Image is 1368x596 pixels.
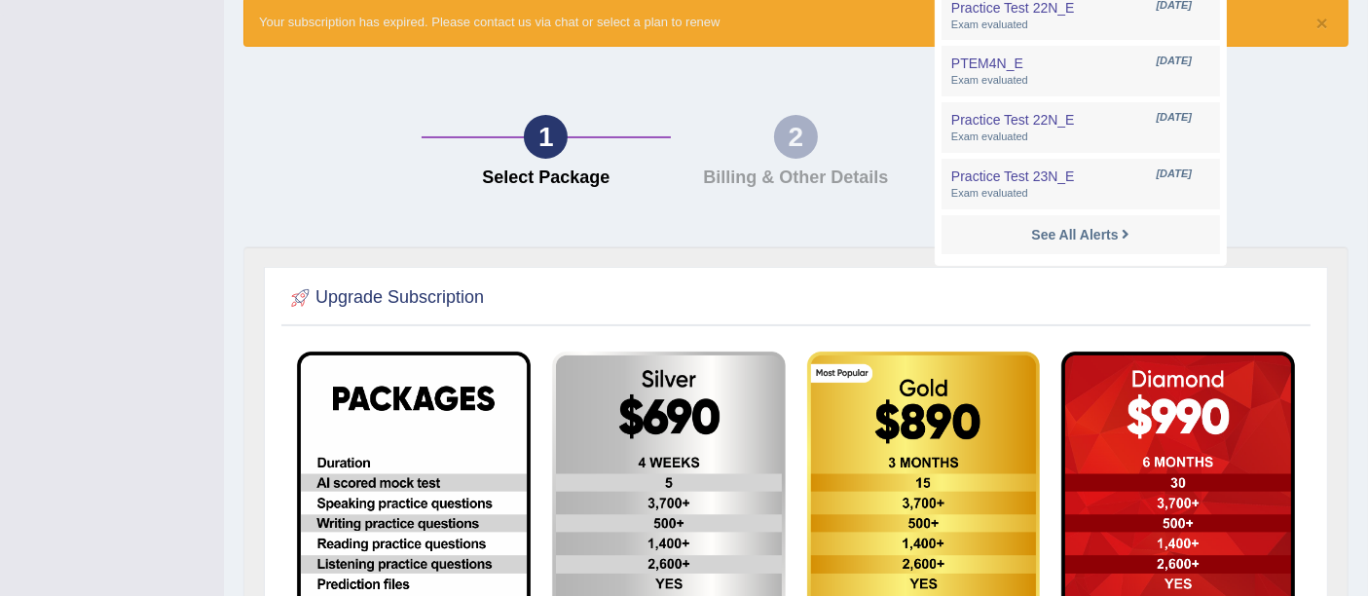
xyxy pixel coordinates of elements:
div: 2 [774,115,818,159]
a: Practice Test 23N_E [DATE] Exam evaluated [946,164,1215,205]
span: Exam evaluated [951,130,1210,145]
span: Exam evaluated [951,18,1210,33]
span: Exam evaluated [951,186,1210,202]
h4: Billing & Other Details [681,168,911,188]
span: Practice Test 23N_E [951,168,1075,184]
h2: Upgrade Subscription [286,283,484,313]
span: Exam evaluated [951,73,1210,89]
span: [DATE] [1157,167,1192,182]
span: [DATE] [1157,54,1192,69]
h4: Select Package [431,168,662,188]
span: [DATE] [1157,110,1192,126]
button: × [1316,13,1328,33]
h4: Make Payment [931,168,1162,188]
span: Practice Test 22N_E [951,112,1075,128]
span: PTEM4N_E [951,56,1023,71]
strong: See All Alerts [1031,227,1118,242]
a: Practice Test 22N_E [DATE] Exam evaluated [946,107,1215,148]
div: 1 [524,115,568,159]
a: See All Alerts [1026,224,1134,245]
a: PTEM4N_E [DATE] Exam evaluated [946,51,1215,92]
